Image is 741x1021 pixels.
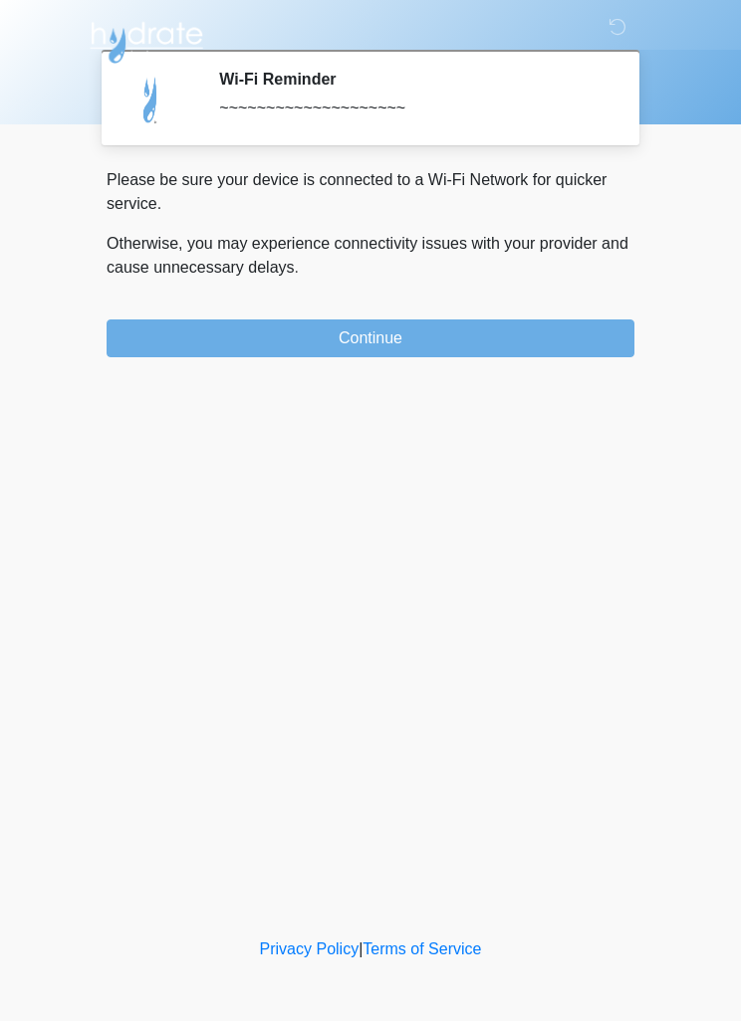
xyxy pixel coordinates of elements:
[219,97,605,120] div: ~~~~~~~~~~~~~~~~~~~~
[295,259,299,276] span: .
[260,940,360,957] a: Privacy Policy
[107,319,634,357] button: Continue
[107,232,634,280] p: Otherwise, you may experience connectivity issues with your provider and cause unnecessary delays
[87,15,206,65] img: Hydrate IV Bar - Chandler Logo
[122,70,181,129] img: Agent Avatar
[363,940,481,957] a: Terms of Service
[359,940,363,957] a: |
[107,168,634,216] p: Please be sure your device is connected to a Wi-Fi Network for quicker service.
